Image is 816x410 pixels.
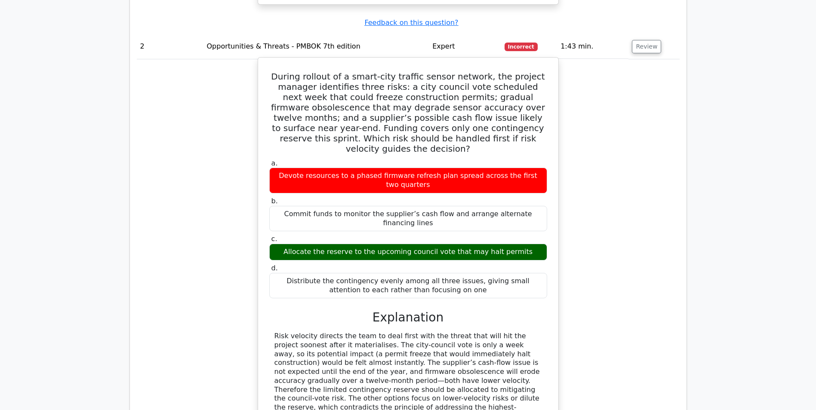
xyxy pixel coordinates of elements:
h5: During rollout of a smart-city traffic sensor network, the project manager identifies three risks... [268,71,548,154]
td: 2 [137,34,203,59]
div: Allocate the reserve to the upcoming council vote that may halt permits [269,244,547,260]
div: Distribute the contingency evenly among all three issues, giving small attention to each rather t... [269,273,547,299]
span: b. [271,197,278,205]
td: 1:43 min. [557,34,628,59]
td: Opportunities & Threats - PMBOK 7th edition [203,34,429,59]
span: c. [271,235,277,243]
span: d. [271,264,278,272]
span: a. [271,159,278,167]
td: Expert [429,34,501,59]
a: Feedback on this question? [364,18,458,27]
div: Devote resources to a phased firmware refresh plan spread across the first two quarters [269,168,547,193]
h3: Explanation [274,310,542,325]
span: Incorrect [505,43,538,51]
button: Review [632,40,661,53]
div: Commit funds to monitor the supplier’s cash flow and arrange alternate financing lines [269,206,547,232]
